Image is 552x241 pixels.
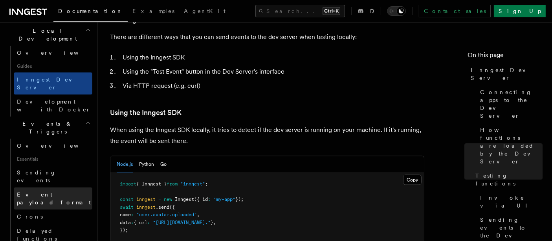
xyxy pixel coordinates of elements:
[480,126,543,165] span: How functions are loaded by the Dev Server
[139,156,154,172] button: Python
[14,46,92,60] a: Overview
[419,5,491,17] a: Contact sales
[468,63,543,85] a: Inngest Dev Server
[477,85,543,123] a: Connecting apps to the Dev Server
[117,156,133,172] button: Node.js
[480,88,543,120] span: Connecting apps to the Dev Server
[477,191,543,213] a: Invoke via UI
[480,194,543,209] span: Invoke via UI
[205,181,208,187] span: ;
[17,98,91,113] span: Development with Docker
[387,6,406,16] button: Toggle dark mode
[136,204,156,210] span: inngest
[179,2,230,21] a: AgentKit
[14,187,92,209] a: Event payload format
[136,197,156,202] span: inngest
[323,7,340,15] kbd: Ctrl+K
[14,139,92,153] a: Overview
[194,197,208,202] span: ({ id
[184,8,226,14] span: AgentKit
[494,5,546,17] a: Sign Up
[6,46,92,117] div: Local Development
[14,209,92,224] a: Crons
[472,169,543,191] a: Testing functions
[136,181,167,187] span: { Inngest }
[120,204,134,210] span: await
[14,153,92,165] span: Essentials
[175,197,194,202] span: Inngest
[14,165,92,187] a: Sending events
[208,197,211,202] span: :
[180,181,205,187] span: "inngest"
[134,220,147,225] span: { url
[147,220,150,225] span: :
[14,72,92,95] a: Inngest Dev Server
[110,107,182,118] a: Using the Inngest SDK
[17,76,84,91] span: Inngest Dev Server
[164,197,172,202] span: new
[158,197,161,202] span: =
[136,212,197,217] span: "user.avatar.uploaded"
[213,220,216,225] span: ,
[120,220,131,225] span: data
[132,8,174,14] span: Examples
[197,212,200,217] span: ,
[128,2,179,21] a: Examples
[160,156,167,172] button: Go
[17,169,56,184] span: Sending events
[6,27,86,43] span: Local Development
[6,24,92,46] button: Local Development
[477,123,543,169] a: How functions are loaded by the Dev Server
[6,120,86,135] span: Events & Triggers
[255,5,345,17] button: Search...Ctrl+K
[120,181,136,187] span: import
[211,220,213,225] span: }
[153,220,211,225] span: "[URL][DOMAIN_NAME]."
[14,60,92,72] span: Guides
[169,204,175,210] span: ({
[471,66,543,82] span: Inngest Dev Server
[120,212,131,217] span: name
[110,32,424,43] p: There are different ways that you can send events to the dev server when testing locally:
[58,8,123,14] span: Documentation
[120,80,424,91] li: Via HTTP request (e.g. curl)
[120,66,424,77] li: Using the "Test Event" button in the Dev Server's interface
[17,50,98,56] span: Overview
[235,197,244,202] span: });
[156,204,169,210] span: .send
[475,172,543,187] span: Testing functions
[468,50,543,63] h4: On this page
[17,143,98,149] span: Overview
[131,212,134,217] span: :
[6,117,92,139] button: Events & Triggers
[17,213,43,220] span: Crons
[17,191,91,206] span: Event payload format
[403,175,422,185] button: Copy
[167,181,178,187] span: from
[14,95,92,117] a: Development with Docker
[120,227,128,233] span: });
[131,220,134,225] span: :
[53,2,128,22] a: Documentation
[120,52,424,63] li: Using the Inngest SDK
[110,124,424,146] p: When using the Inngest SDK locally, it tries to detect if the dev server is running on your machi...
[120,197,134,202] span: const
[213,197,235,202] span: "my-app"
